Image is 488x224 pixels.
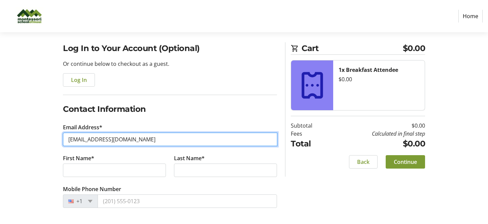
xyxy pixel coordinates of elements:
[458,10,483,23] a: Home
[339,75,419,83] div: $0.00
[291,130,329,138] td: Fees
[329,130,425,138] td: Calculated in final step
[63,123,102,131] label: Email Address*
[63,154,94,162] label: First Name*
[386,155,425,169] button: Continue
[63,42,277,54] h2: Log In to Your Account (Optional)
[63,185,121,193] label: Mobile Phone Number
[5,3,53,30] img: Montessori of Maui Inc.'s Logo
[329,122,425,130] td: $0.00
[71,76,87,84] span: Log In
[291,122,329,130] td: Subtotal
[63,60,277,68] p: Or continue below to checkout as a guest.
[302,42,403,54] span: Cart
[339,66,398,74] strong: 1x Breakfast Attendee
[174,154,205,162] label: Last Name*
[63,103,277,115] h2: Contact Information
[403,42,425,54] span: $0.00
[63,73,95,87] button: Log In
[394,158,417,166] span: Continue
[357,158,370,166] span: Back
[98,194,277,208] input: (201) 555-0123
[329,138,425,150] td: $0.00
[349,155,378,169] button: Back
[291,138,329,150] td: Total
